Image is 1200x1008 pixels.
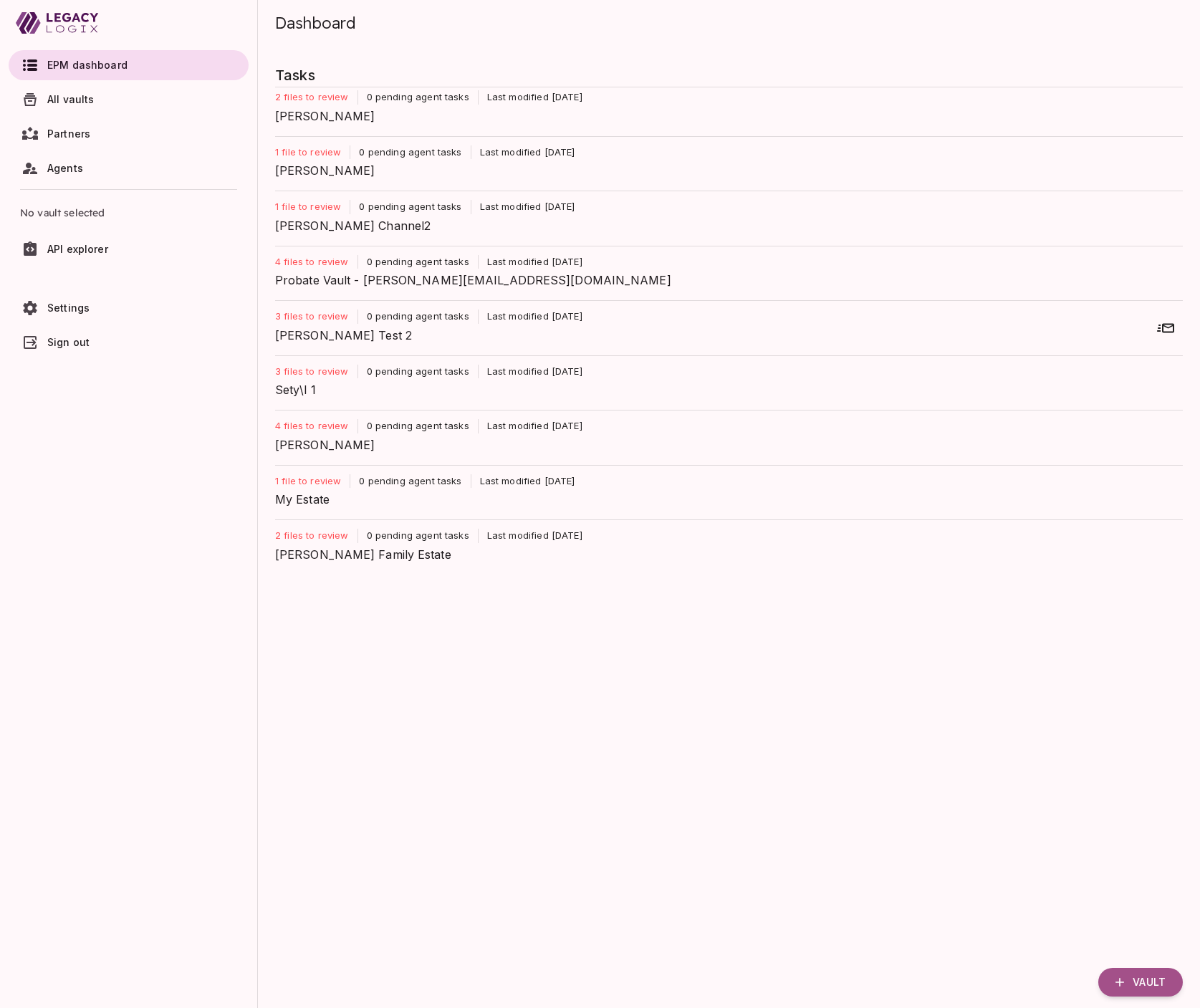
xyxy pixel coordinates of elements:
a: Agents [9,153,249,183]
p: 3 files to review [275,365,357,379]
p: 0 pending agent tasks [350,474,470,489]
p: 0 pending agent tasks [350,145,470,160]
a: All vaults [9,85,249,115]
span: API explorer [47,243,108,255]
p: 0 pending agent tasks [358,90,478,105]
p: 0 pending agent tasks [358,529,478,543]
span: Tasks [275,64,1183,87]
p: Last modified [DATE] [479,365,582,379]
p: Last modified [DATE] [471,200,575,214]
a: EPM dashboard [9,50,249,80]
p: 0 pending agent tasks [358,365,478,379]
span: Partners [47,128,90,140]
p: 0 pending agent tasks [358,419,478,433]
span: [PERSON_NAME] [275,107,1171,125]
p: Last modified [DATE] [479,419,582,433]
p: Last modified [DATE] [471,474,575,489]
span: [PERSON_NAME] Channel2 [275,217,1171,234]
p: 4 files to review [275,255,357,269]
p: 1 file to review [275,145,350,160]
span: Dashboard [275,13,356,33]
a: Partners [9,119,249,149]
button: Send invite [1151,314,1180,342]
p: 2 files to review [275,529,357,543]
span: Vault [1133,976,1166,989]
button: Vault [1098,968,1183,997]
p: Last modified [DATE] [479,529,582,543]
span: My Estate [275,491,1171,508]
span: [PERSON_NAME] Family Estate [275,546,1171,563]
a: Settings [9,293,249,323]
p: 0 pending agent tasks [350,200,470,214]
p: 2 files to review [275,90,357,105]
span: Settings [47,302,90,314]
span: EPM dashboard [47,59,128,71]
p: 1 file to review [275,474,350,489]
span: Agents [47,162,83,174]
a: API explorer [9,234,249,264]
span: No vault selected [20,196,237,230]
p: Last modified [DATE] [471,145,575,160]
span: Sety\l 1 [275,381,1171,398]
p: 0 pending agent tasks [358,309,478,324]
span: [PERSON_NAME] [275,436,1171,453]
p: 3 files to review [275,309,357,324]
span: Probate Vault - [PERSON_NAME][EMAIL_ADDRESS][DOMAIN_NAME] [275,272,1171,289]
p: 0 pending agent tasks [358,255,478,269]
p: Last modified [DATE] [479,90,582,105]
span: [PERSON_NAME] Test 2 [275,327,1171,344]
span: Sign out [47,336,90,348]
p: Last modified [DATE] [479,255,582,269]
p: 4 files to review [275,419,357,433]
span: All vaults [47,93,95,105]
p: Last modified [DATE] [479,309,582,324]
a: Sign out [9,327,249,357]
p: 1 file to review [275,200,350,214]
span: [PERSON_NAME] [275,162,1171,179]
